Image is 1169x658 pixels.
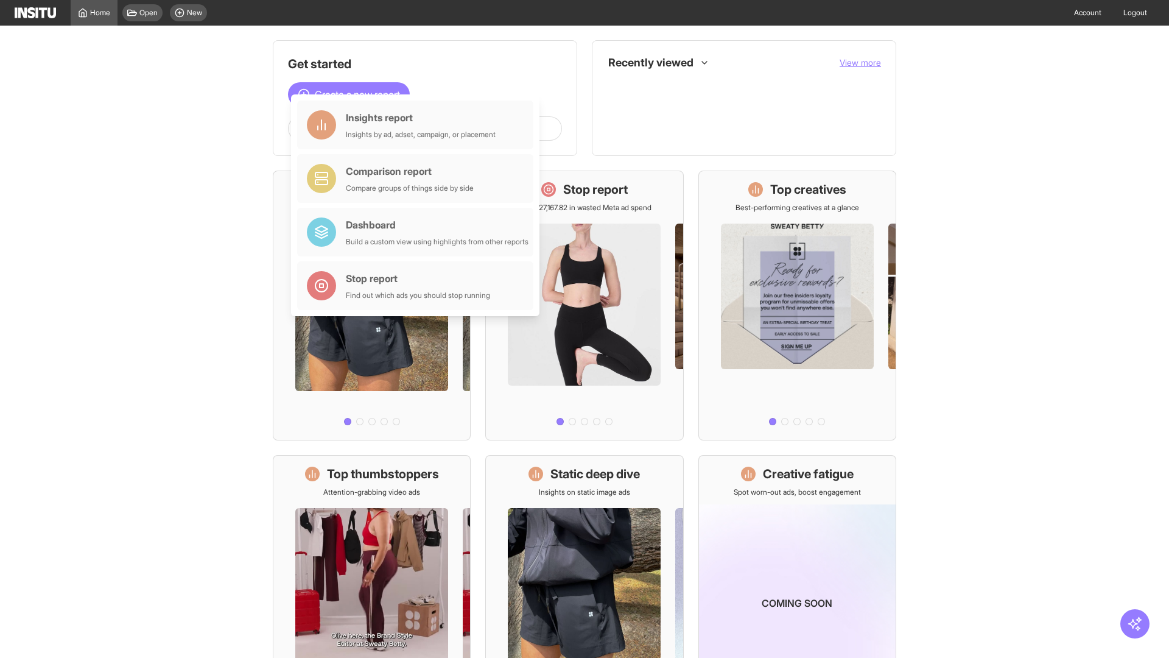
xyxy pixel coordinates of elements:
p: Attention-grabbing video ads [323,487,420,497]
div: Insights by ad, adset, campaign, or placement [346,130,496,140]
p: Save £27,167.82 in wasted Meta ad spend [517,203,651,213]
img: Logo [15,7,56,18]
h1: Get started [288,55,562,73]
p: Insights on static image ads [539,487,630,497]
span: Open [139,8,158,18]
span: View more [840,57,881,68]
div: Comparison report [346,164,474,179]
h1: Top creatives [770,181,846,198]
button: Create a new report [288,82,410,107]
div: Insights report [346,110,496,125]
a: Top creativesBest-performing creatives at a glance [698,171,896,440]
div: Build a custom view using highlights from other reports [346,237,528,247]
a: What's live nowSee all active ads instantly [273,171,471,440]
button: View more [840,57,881,69]
span: New [187,8,202,18]
h1: Static deep dive [550,465,640,483]
div: Compare groups of things side by side [346,183,474,193]
div: Stop report [346,271,490,286]
span: Home [90,8,110,18]
h1: Top thumbstoppers [327,465,439,483]
div: Dashboard [346,218,528,232]
h1: Stop report [563,181,628,198]
a: Stop reportSave £27,167.82 in wasted Meta ad spend [485,171,683,440]
div: Find out which ads you should stop running [346,291,490,300]
p: Best-performing creatives at a glance [735,203,859,213]
span: Create a new report [315,87,400,102]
